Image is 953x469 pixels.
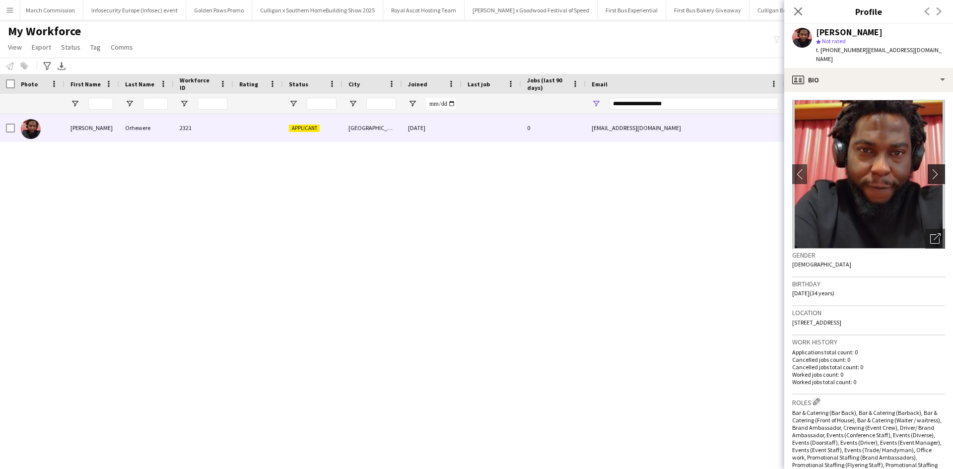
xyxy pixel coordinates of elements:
[198,98,227,110] input: Workforce ID Filter Input
[610,98,778,110] input: Email Filter Input
[143,98,168,110] input: Last Name Filter Input
[592,80,608,88] span: Email
[65,114,119,141] div: [PERSON_NAME]
[784,68,953,92] div: Bio
[792,261,851,268] span: [DEMOGRAPHIC_DATA]
[86,41,105,54] a: Tag
[111,43,133,52] span: Comms
[61,43,80,52] span: Status
[90,43,101,52] span: Tag
[21,119,41,139] img: Emmanuel Orhewere
[792,289,834,297] span: [DATE] (34 years)
[119,114,174,141] div: Orhewere
[8,43,22,52] span: View
[521,114,586,141] div: 0
[598,0,666,20] button: First Bus Experiential
[180,99,189,108] button: Open Filter Menu
[252,0,383,20] button: Culligan x Southern HomeBuilding Show 2025
[816,46,868,54] span: t. [PHONE_NUMBER]
[784,5,953,18] h3: Profile
[792,363,945,371] p: Cancelled jobs total count: 0
[18,0,83,20] button: March Commission
[586,114,784,141] div: [EMAIL_ADDRESS][DOMAIN_NAME]
[792,251,945,260] h3: Gender
[792,279,945,288] h3: Birthday
[822,37,846,45] span: Not rated
[408,99,417,108] button: Open Filter Menu
[8,24,81,39] span: My Workforce
[792,319,841,326] span: [STREET_ADDRESS]
[527,76,568,91] span: Jobs (last 90 days)
[41,60,53,72] app-action-btn: Advanced filters
[125,99,134,108] button: Open Filter Menu
[383,0,465,20] button: Royal Ascot Hosting Team
[186,0,252,20] button: Golden Paws Promo
[289,125,320,132] span: Applicant
[239,80,258,88] span: Rating
[792,100,945,249] img: Crew avatar or photo
[666,0,749,20] button: First Bus Bakery Giveaway
[468,80,490,88] span: Last job
[307,98,337,110] input: Status Filter Input
[792,348,945,356] p: Applications total count: 0
[792,308,945,317] h3: Location
[32,43,51,52] span: Export
[70,80,101,88] span: First Name
[792,356,945,363] p: Cancelled jobs count: 0
[83,0,186,20] button: Infosecurity Europe (Infosec) event
[107,41,137,54] a: Comms
[402,114,462,141] div: [DATE]
[56,60,68,72] app-action-btn: Export XLSX
[180,76,215,91] span: Workforce ID
[792,397,945,407] h3: Roles
[289,80,308,88] span: Status
[342,114,402,141] div: [GEOGRAPHIC_DATA]
[70,99,79,108] button: Open Filter Menu
[125,80,154,88] span: Last Name
[408,80,427,88] span: Joined
[348,80,360,88] span: City
[57,41,84,54] a: Status
[465,0,598,20] button: [PERSON_NAME] x Goodwood Festival of Speed
[174,114,233,141] div: 2321
[792,337,945,346] h3: Work history
[792,371,945,378] p: Worked jobs count: 0
[792,378,945,386] p: Worked jobs total count: 0
[21,80,38,88] span: Photo
[4,41,26,54] a: View
[816,28,883,37] div: [PERSON_NAME]
[289,99,298,108] button: Open Filter Menu
[749,0,804,20] button: Culligan Bonus
[28,41,55,54] a: Export
[816,46,942,63] span: | [EMAIL_ADDRESS][DOMAIN_NAME]
[925,229,945,249] div: Open photos pop-in
[88,98,113,110] input: First Name Filter Input
[592,99,601,108] button: Open Filter Menu
[366,98,396,110] input: City Filter Input
[426,98,456,110] input: Joined Filter Input
[348,99,357,108] button: Open Filter Menu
